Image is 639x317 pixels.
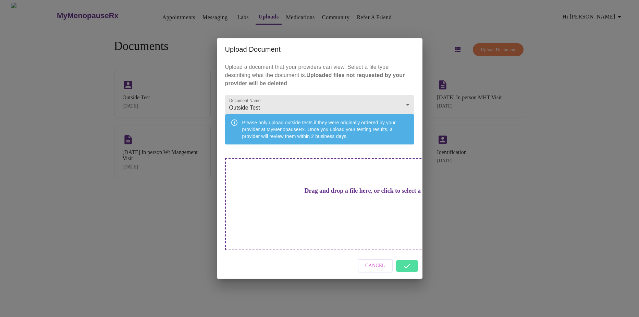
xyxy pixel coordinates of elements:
[225,63,414,88] p: Upload a document that your providers can view. Select a file type describing what the document is.
[225,44,414,55] h2: Upload Document
[358,259,393,272] button: Cancel
[225,95,414,114] div: Outside Test
[273,187,462,194] h3: Drag and drop a file here, or click to select a file
[242,116,409,142] div: Please only upload outside tests if they were originally ordered by your provider at MyMenopauseR...
[225,72,405,86] strong: Uploaded files not requested by your provider will be deleted
[365,262,385,270] span: Cancel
